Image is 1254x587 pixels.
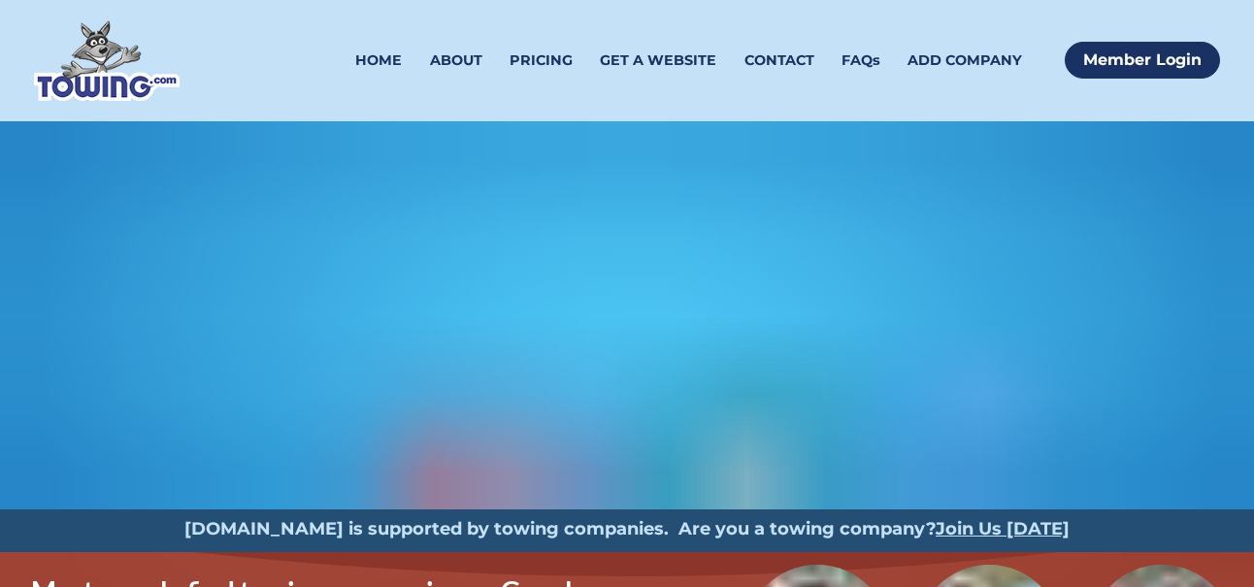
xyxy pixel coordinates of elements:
[1065,42,1220,79] a: Member Login
[936,518,1070,539] a: Join Us [DATE]
[430,38,482,83] a: ABOUT
[34,20,180,101] img: Towing.com Logo
[600,38,716,83] a: GET A WEBSITE
[744,38,814,83] a: CONTACT
[907,38,1022,83] a: ADD COMPANY
[510,38,573,83] a: PRICING
[184,518,936,539] strong: [DOMAIN_NAME] is supported by towing companies. Are you a towing company?
[841,38,880,83] a: FAQs
[355,38,402,83] a: HOME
